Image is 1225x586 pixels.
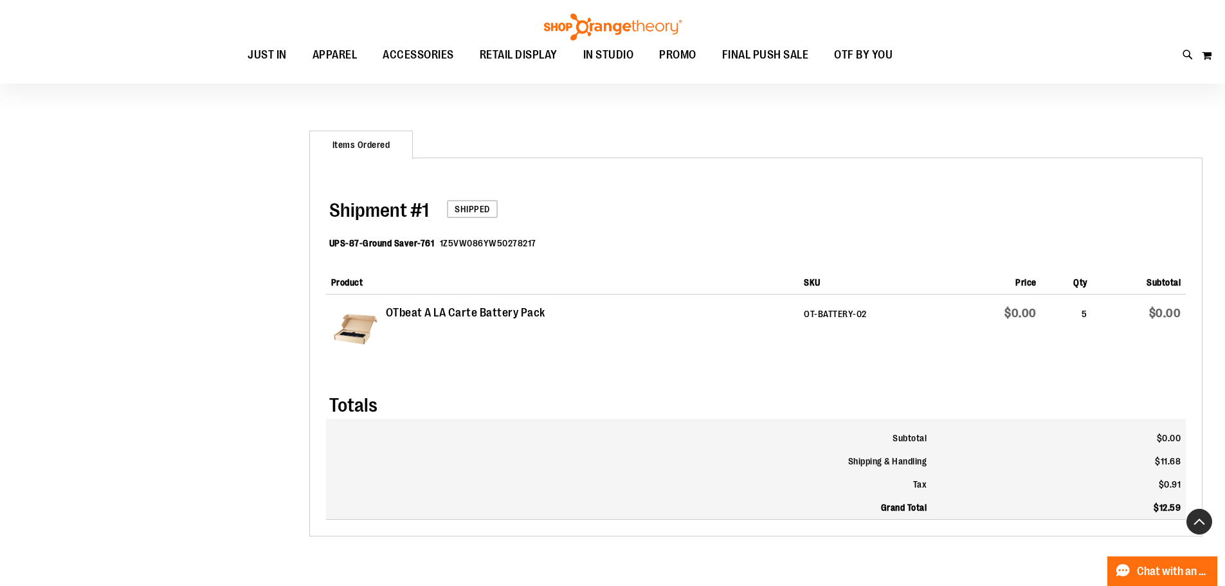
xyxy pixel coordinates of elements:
[329,199,429,221] span: 1
[659,41,696,69] span: PROMO
[309,131,413,159] strong: Items Ordered
[329,237,435,250] dt: UPS-87-Ground Saver-761
[1186,509,1212,535] button: Back To Top
[821,41,905,70] a: OTF BY YOU
[440,237,536,250] dd: 1Z5VW086YW50278217
[722,41,809,69] span: FINAL PUSH SALE
[248,41,287,69] span: JUST IN
[1093,266,1186,295] th: Subtotal
[709,41,822,70] a: FINAL PUSH SALE
[326,473,932,496] th: Tax
[1004,307,1037,320] span: $0.00
[646,41,709,70] a: PROMO
[583,41,634,69] span: IN STUDIO
[1042,295,1093,369] td: 5
[542,14,684,41] img: Shop Orangetheory
[1137,565,1210,578] span: Chat with an Expert
[235,41,300,70] a: JUST IN
[1155,456,1181,466] span: $11.68
[329,394,377,416] span: Totals
[313,41,358,69] span: APPAREL
[799,295,952,369] td: OT-BATTERY-02
[326,266,799,295] th: Product
[799,266,952,295] th: SKU
[386,305,545,322] strong: OTbeat A LA Carte Battery Pack
[953,266,1042,295] th: Price
[447,200,498,218] span: Shipped
[1159,479,1181,490] span: $0.91
[370,41,467,70] a: ACCESSORIES
[300,41,370,70] a: APPAREL
[326,419,932,450] th: Subtotal
[570,41,647,70] a: IN STUDIO
[834,41,893,69] span: OTF BY YOU
[1149,307,1181,320] span: $0.00
[1157,433,1181,443] span: $0.00
[326,450,932,473] th: Shipping & Handling
[467,41,570,70] a: RETAIL DISPLAY
[1042,266,1093,295] th: Qty
[480,41,558,69] span: RETAIL DISPLAY
[881,502,927,513] strong: Grand Total
[329,199,422,221] span: Shipment #
[1107,556,1218,586] button: Chat with an Expert
[1154,502,1181,513] span: $12.59
[331,305,379,353] img: Product image for OTbeat A LA Carte Battery Pack
[383,41,454,69] span: ACCESSORIES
